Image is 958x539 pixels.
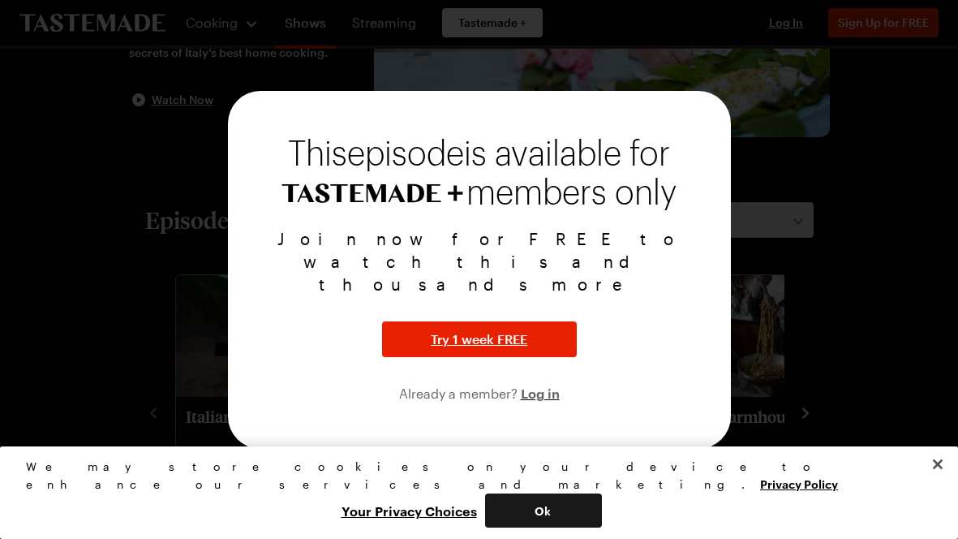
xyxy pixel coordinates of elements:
button: Ok [485,494,602,528]
img: Tastemade+ [281,183,463,203]
button: Log in [521,383,560,403]
div: Privacy [26,458,918,528]
button: Try 1 week FREE [382,321,577,357]
span: Try 1 week FREE [431,330,527,349]
button: Close [920,446,956,482]
button: Your Privacy Choices [333,494,485,528]
span: This episode is available for [288,138,670,170]
p: Join now for FREE to watch this and thousands more [247,227,711,295]
div: We may store cookies on your device to enhance our services and marketing. [26,458,918,494]
span: Already a member? [399,386,521,401]
a: More information about your privacy, opens in a new tab [760,476,838,491]
span: members only [466,175,677,211]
